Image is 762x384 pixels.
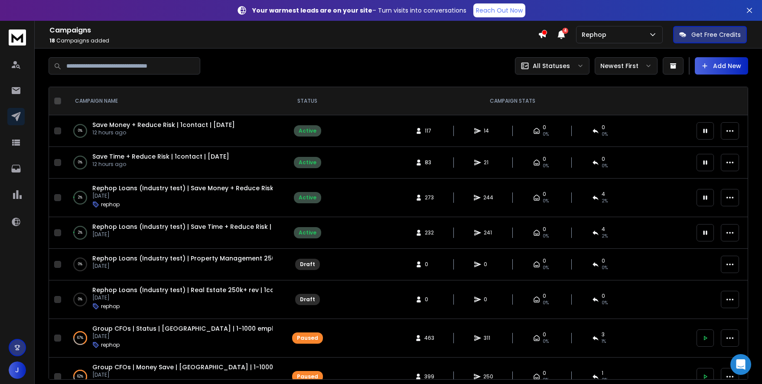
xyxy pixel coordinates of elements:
p: 12 hours ago [92,129,235,136]
span: 0% [543,377,549,384]
td: 0%Save Time + Reduce Risk | 1contact | [DATE]12 hours ago [65,147,281,179]
span: 0 [602,293,605,299]
p: Campaigns added [49,37,538,44]
th: CAMPAIGN NAME [65,87,281,115]
span: 0 [484,296,492,303]
span: 463 [424,335,434,342]
span: 0 % [602,377,608,384]
span: 0% [602,264,608,271]
span: Rephop Loans (Industry test) | Real Estate 250k+ rev | 1contact | [DATE] [92,286,319,294]
span: 0 [543,257,546,264]
span: 0% [543,163,549,169]
span: 4 [602,191,605,198]
a: Save Time + Reduce Risk | 1contact | [DATE] [92,152,229,161]
span: 18 [49,37,55,44]
span: 0 [602,156,605,163]
a: Rephop Loans (Industry test) | Save Money + Reduce Risk | Manufacturing 250k+ rev | 1contact | [D... [92,184,418,192]
p: All Statuses [533,62,570,70]
a: Group CFOs | Status | [GEOGRAPHIC_DATA] | 1-1000 employees | [DATE] [92,324,319,333]
td: 0%Rephop Loans (Industry test) | Real Estate 250k+ rev | 1contact | [DATE][DATE]rephop [65,280,281,319]
button: J [9,361,26,379]
a: Reach Out Now [473,3,525,17]
span: Rephop Loans (Industry test) | Property Management 250k+ rev | 1contact | [DATE] [92,254,355,263]
p: 62 % [77,372,83,381]
span: 0 [543,156,546,163]
td: 0%Rephop Loans (Industry test) | Property Management 250k+ rev | 1contact | [DATE][DATE] [65,249,281,280]
td: 67%Group CFOs | Status | [GEOGRAPHIC_DATA] | 1-1000 employees | [DATE][DATE]rephop [65,319,281,358]
span: 1 % [602,338,606,345]
span: 0 [543,191,546,198]
span: 0% [602,299,608,306]
a: Group CFOs | Money Save | [GEOGRAPHIC_DATA] | 1-1000 employees | [DATE] [92,363,337,371]
span: 0 [543,370,546,377]
span: 0% [543,264,549,271]
span: 21 [484,159,492,166]
div: Paused [297,373,318,380]
span: 4 [562,28,568,34]
span: 2 % [602,233,608,240]
p: Get Free Credits [691,30,741,39]
span: 0% [543,131,549,138]
th: STATUS [281,87,333,115]
span: 399 [424,373,434,380]
a: Save Money + Reduce Risk | 1contact | [DATE] [92,120,235,129]
p: [DATE] [92,333,273,340]
button: Add New [695,57,748,75]
span: 0 % [602,163,608,169]
h1: Campaigns [49,25,538,36]
p: 0 % [78,158,82,167]
button: Get Free Credits [673,26,747,43]
span: 2 % [602,198,608,205]
span: 0% [543,338,549,345]
p: 0 % [78,127,82,135]
span: 14 [484,127,492,134]
span: 0 [602,257,605,264]
div: Active [299,229,316,236]
td: 0%Save Money + Reduce Risk | 1contact | [DATE]12 hours ago [65,115,281,147]
div: Draft [300,296,315,303]
span: 244 [483,194,493,201]
span: 250 [483,373,493,380]
span: 0 [543,331,546,338]
p: 12 hours ago [92,161,229,168]
p: 67 % [77,334,83,342]
div: Draft [300,261,315,268]
img: logo [9,29,26,46]
p: [DATE] [92,294,273,301]
td: 2%Rephop Loans (Industry test) | Save Money + Reduce Risk | Manufacturing 250k+ rev | 1contact | ... [65,179,281,217]
span: 0 [543,293,546,299]
span: 232 [425,229,434,236]
p: rephop [101,201,120,208]
span: 1 [602,370,603,377]
span: 311 [484,335,492,342]
p: 2 % [78,228,82,237]
p: 2 % [78,193,82,202]
span: 4 [602,226,605,233]
p: – Turn visits into conversations [252,6,466,15]
span: 0 [543,226,546,233]
button: Newest First [595,57,658,75]
p: [DATE] [92,371,273,378]
p: [DATE] [92,231,273,238]
div: Active [299,159,316,166]
span: 0% [543,198,549,205]
strong: Your warmest leads are on your site [252,6,372,15]
span: 3 [602,331,605,338]
span: 241 [484,229,492,236]
span: 0% [543,233,549,240]
span: 0 [484,261,492,268]
span: 117 [425,127,433,134]
th: CAMPAIGN STATS [333,87,691,115]
p: rephop [101,303,120,310]
p: [DATE] [92,192,273,199]
span: 0 [425,296,433,303]
a: Rephop Loans (Industry test) | Save Time + Reduce Risk | Construction 250k+ rev | 1contact | [DATE] [92,222,407,231]
p: Rephop [582,30,610,39]
td: 2%Rephop Loans (Industry test) | Save Time + Reduce Risk | Construction 250k+ rev | 1contact | [D... [65,217,281,249]
div: Active [299,194,316,201]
